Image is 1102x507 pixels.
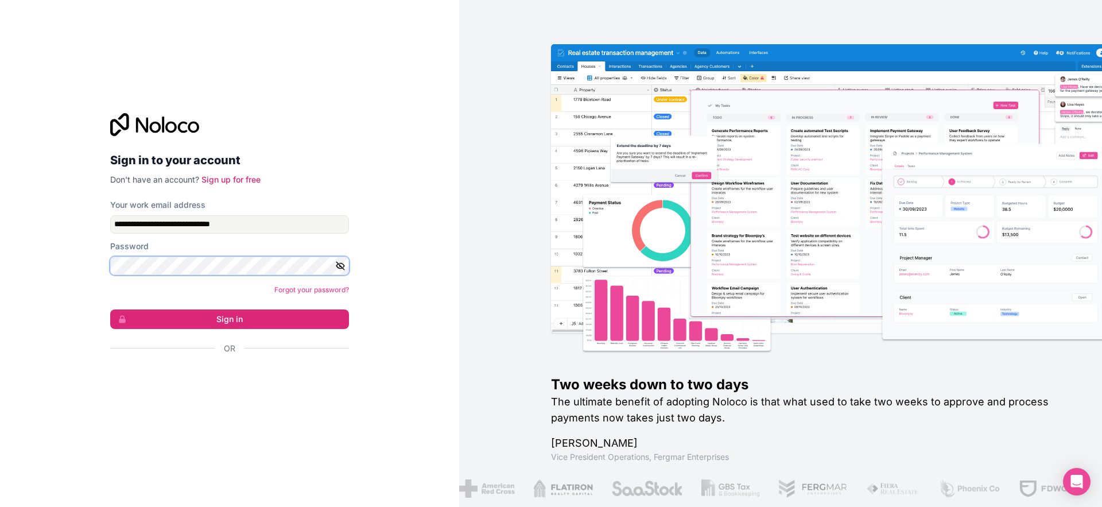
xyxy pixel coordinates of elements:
img: /assets/phoenix-BREaitsQ.png [937,479,999,498]
img: /assets/fergmar-CudnrXN5.png [777,479,847,498]
img: /assets/gbstax-C-GtDUiK.png [700,479,759,498]
h1: [PERSON_NAME] [551,435,1065,451]
h2: The ultimate benefit of adopting Noloco is that what used to take two weeks to approve and proces... [551,394,1065,426]
span: Or [224,343,235,354]
a: Sign up for free [201,175,261,184]
h2: Sign in to your account [110,150,349,171]
span: Don't have an account? [110,175,199,184]
iframe: Sign in with Google Button [104,367,346,392]
img: /assets/saastock-C6Zbiodz.png [610,479,682,498]
img: /assets/fdworks-Bi04fVtw.png [1018,479,1085,498]
h1: Vice President Operations , Fergmar Enterprises [551,451,1065,463]
h1: Two weeks down to two days [551,376,1065,394]
button: Sign in [110,309,349,329]
label: Password [110,241,149,252]
img: /assets/american-red-cross-BAupjrZR.png [458,479,514,498]
div: Open Intercom Messenger [1063,468,1091,496]
label: Your work email address [110,199,205,211]
input: Email address [110,215,349,234]
img: /assets/flatiron-C8eUkumj.png [532,479,592,498]
img: /assets/fiera-fwj2N5v4.png [865,479,919,498]
input: Password [110,257,349,275]
a: Forgot your password? [274,285,349,294]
